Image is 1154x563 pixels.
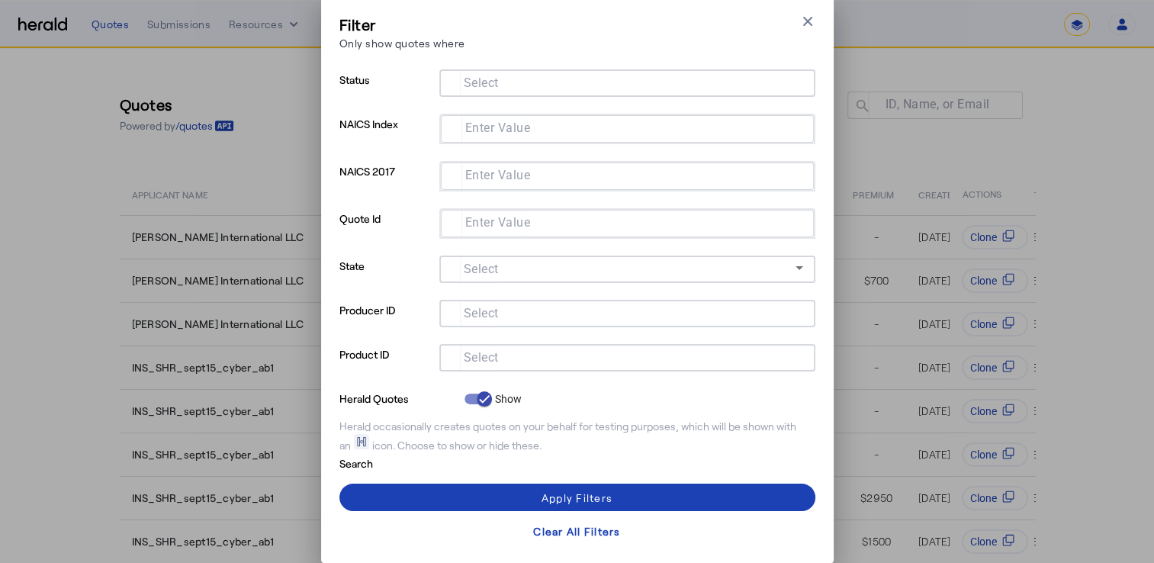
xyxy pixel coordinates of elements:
p: State [339,256,433,300]
p: Product ID [339,344,433,388]
mat-chip-grid: Selection [453,213,802,231]
button: Clear All Filters [339,517,815,545]
mat-label: Select [464,306,499,320]
button: Apply Filters [339,484,815,511]
mat-chip-grid: Selection [452,303,803,321]
div: Herald occasionally creates quotes on your behalf for testing purposes, which will be shown with ... [339,419,815,453]
mat-label: Enter Value [465,215,531,230]
p: Herald Quotes [339,388,458,407]
mat-chip-grid: Selection [452,72,803,91]
p: Quote Id [339,208,433,256]
mat-chip-grid: Selection [452,347,803,365]
div: Clear All Filters [533,523,620,539]
mat-label: Enter Value [465,121,531,135]
h3: Filter [339,14,465,35]
mat-chip-grid: Selection [453,118,802,137]
mat-label: Select [464,350,499,365]
div: Apply Filters [542,490,612,506]
label: Show [492,391,522,407]
mat-chip-grid: Selection [453,166,802,184]
p: Search [339,453,458,471]
p: Only show quotes where [339,35,465,51]
p: NAICS 2017 [339,161,433,208]
p: NAICS Index [339,114,433,161]
p: Producer ID [339,300,433,344]
mat-label: Enter Value [465,168,531,182]
mat-label: Select [464,262,499,276]
mat-label: Select [464,76,499,90]
p: Status [339,69,433,114]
